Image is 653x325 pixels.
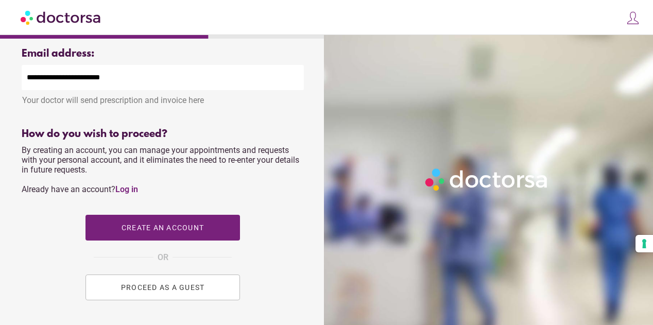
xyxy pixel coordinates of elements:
span: PROCEED AS A GUEST [121,283,205,292]
div: Email address: [22,48,304,60]
div: Your doctor will send prescription and invoice here [22,90,304,105]
button: PROCEED AS A GUEST [85,275,240,300]
img: Doctorsa.com [21,6,102,29]
span: Create an account [122,224,204,232]
span: By creating an account, you can manage your appointments and requests with your personal account,... [22,145,299,194]
img: icons8-customer-100.png [626,11,640,25]
img: Logo-Doctorsa-trans-White-partial-flat.png [422,165,553,194]
button: Your consent preferences for tracking technologies [635,235,653,252]
button: Create an account [85,215,240,241]
a: Log in [115,184,138,194]
div: How do you wish to proceed? [22,128,304,140]
span: OR [158,251,168,264]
